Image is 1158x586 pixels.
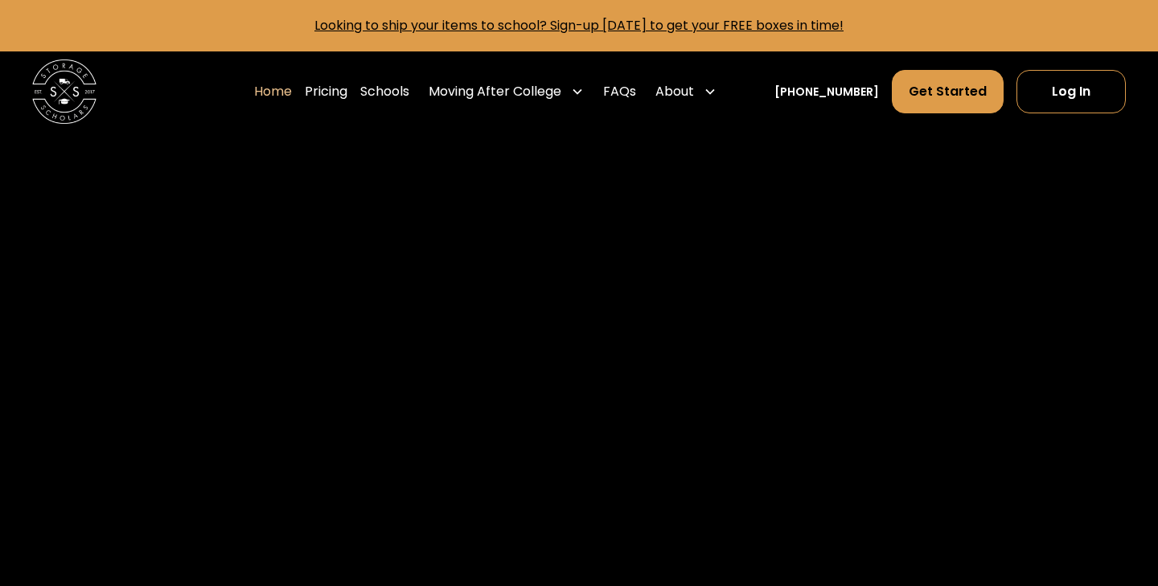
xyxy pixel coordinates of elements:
[655,82,694,101] div: About
[254,69,292,114] a: Home
[314,16,844,35] a: Looking to ship your items to school? Sign-up [DATE] to get your FREE boxes in time!
[32,59,96,124] img: Storage Scholars main logo
[774,84,879,100] a: [PHONE_NUMBER]
[429,82,561,101] div: Moving After College
[1016,70,1126,113] a: Log In
[892,70,1004,113] a: Get Started
[603,69,636,114] a: FAQs
[360,69,409,114] a: Schools
[305,69,347,114] a: Pricing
